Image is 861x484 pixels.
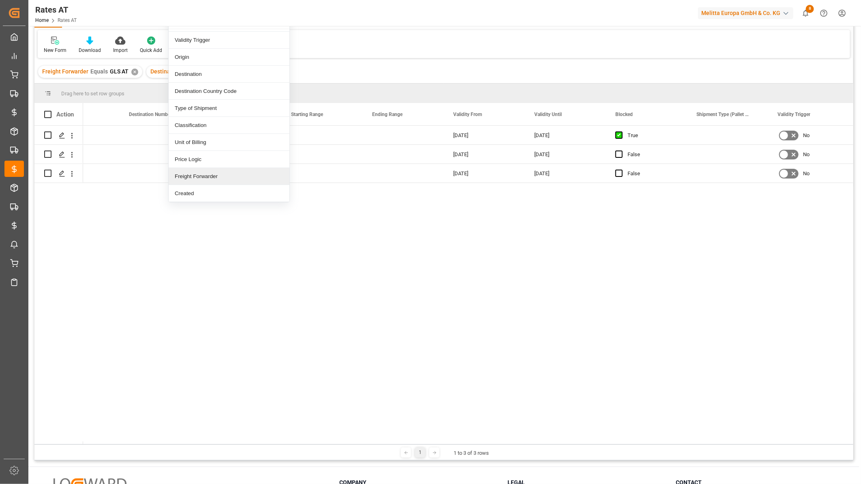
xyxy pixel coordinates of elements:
[806,5,814,13] span: 8
[454,449,489,457] div: 1 to 3 of 3 rows
[628,164,677,183] div: False
[42,68,88,75] span: Freight Forwarder
[113,47,128,54] div: Import
[443,145,525,163] div: [DATE]
[698,7,793,19] div: Melitta Europa GmbH & Co. KG
[698,5,797,21] button: Melitta Europa GmbH & Co. KG
[615,112,633,117] span: Blocked
[44,47,66,54] div: New Form
[90,68,108,75] span: Equals
[34,164,83,183] div: Press SPACE to select this row.
[34,126,83,145] div: Press SPACE to select this row.
[291,112,323,117] span: Starting Range
[140,47,162,54] div: Quick Add
[169,83,289,100] div: Destination Country Code
[56,111,74,118] div: Action
[169,66,289,83] div: Destination
[372,112,403,117] span: Ending Range
[534,112,562,117] span: Validity Until
[169,100,289,117] div: Type of Shipment
[169,185,289,202] div: Created
[525,126,606,144] div: [DATE]
[803,145,810,164] span: No
[696,112,751,117] span: Shipment Type (Pallet or Parcel)
[803,126,810,145] span: No
[525,145,606,163] div: [DATE]
[34,145,83,164] div: Press SPACE to select this row.
[35,4,77,16] div: Rates AT
[61,90,124,97] span: Drag here to set row groups
[79,47,101,54] div: Download
[131,69,138,75] div: ✕
[443,164,525,183] div: [DATE]
[169,32,289,49] div: Validity Trigger
[129,112,172,117] span: Destination Number
[525,164,606,183] div: [DATE]
[797,4,815,22] button: show 8 new notifications
[35,17,49,23] a: Home
[815,4,833,22] button: Help Center
[628,126,677,145] div: True
[169,151,289,168] div: Price Logic
[169,49,289,66] div: Origin
[169,168,289,185] div: Freight Forwarder
[628,145,677,164] div: False
[169,134,289,151] div: Unit of Billing
[169,117,289,134] div: Classification
[150,68,216,75] span: Destination Country Code
[110,68,129,75] span: GLS AT
[443,126,525,144] div: [DATE]
[453,112,482,117] span: Validity From
[777,112,810,117] span: Validity Trigger
[803,164,810,183] span: No
[415,447,425,458] div: 1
